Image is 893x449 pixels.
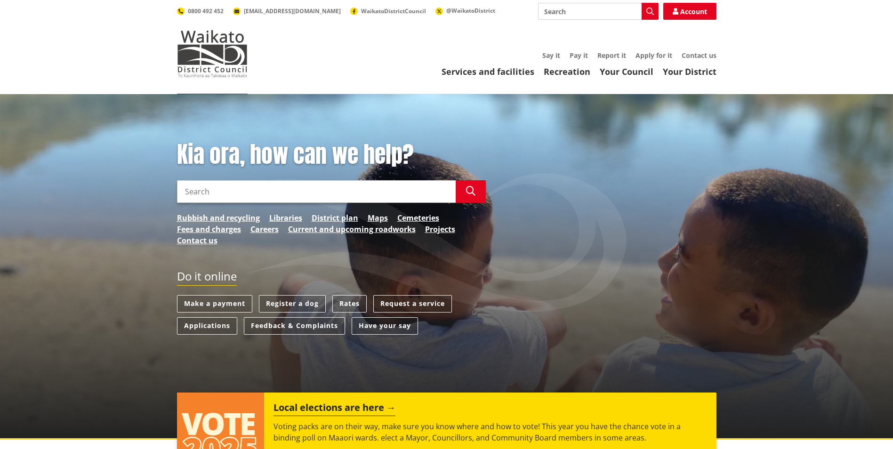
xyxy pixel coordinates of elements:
[663,3,716,20] a: Account
[373,295,452,313] a: Request a service
[361,7,426,15] span: WaikatoDistrictCouncil
[442,66,534,77] a: Services and facilities
[435,7,495,15] a: @WaikatoDistrict
[177,270,237,286] h2: Do it online
[274,421,707,443] p: Voting packs are on their way, make sure you know where and how to vote! This year you have the c...
[332,295,367,313] a: Rates
[850,409,884,443] iframe: Messenger Launcher
[288,224,416,235] a: Current and upcoming roadworks
[177,212,260,224] a: Rubbish and recycling
[188,7,224,15] span: 0800 492 452
[177,224,241,235] a: Fees and charges
[544,66,590,77] a: Recreation
[177,30,248,77] img: Waikato District Council - Te Kaunihera aa Takiwaa o Waikato
[244,317,345,335] a: Feedback & Complaints
[177,141,486,168] h1: Kia ora, how can we help?
[397,212,439,224] a: Cemeteries
[636,51,672,60] a: Apply for it
[368,212,388,224] a: Maps
[177,295,252,313] a: Make a payment
[177,317,237,335] a: Applications
[233,7,341,15] a: [EMAIL_ADDRESS][DOMAIN_NAME]
[244,7,341,15] span: [EMAIL_ADDRESS][DOMAIN_NAME]
[570,51,588,60] a: Pay it
[259,295,326,313] a: Register a dog
[269,212,302,224] a: Libraries
[663,66,716,77] a: Your District
[597,51,626,60] a: Report it
[682,51,716,60] a: Contact us
[177,235,217,246] a: Contact us
[538,3,659,20] input: Search input
[312,212,358,224] a: District plan
[250,224,279,235] a: Careers
[600,66,653,77] a: Your Council
[352,317,418,335] a: Have your say
[177,180,456,203] input: Search input
[177,7,224,15] a: 0800 492 452
[446,7,495,15] span: @WaikatoDistrict
[350,7,426,15] a: WaikatoDistrictCouncil
[542,51,560,60] a: Say it
[425,224,455,235] a: Projects
[274,402,395,416] h2: Local elections are here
